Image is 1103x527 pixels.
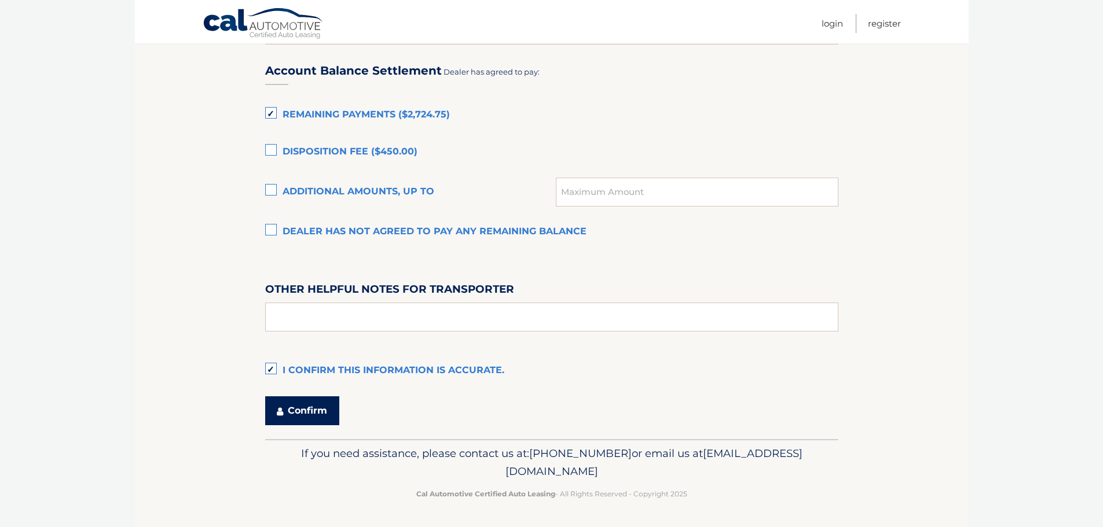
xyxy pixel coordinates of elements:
[203,8,324,41] a: Cal Automotive
[265,141,838,164] label: Disposition Fee ($450.00)
[273,444,831,481] p: If you need assistance, please contact us at: or email us at
[265,64,442,78] h3: Account Balance Settlement
[556,178,838,207] input: Maximum Amount
[265,220,838,244] label: Dealer has not agreed to pay any remaining balance
[868,14,901,33] a: Register
[444,67,540,76] span: Dealer has agreed to pay:
[265,359,838,382] label: I confirm this information is accurate.
[265,396,339,425] button: Confirm
[265,104,838,127] label: Remaining Payments ($2,724.75)
[822,14,843,33] a: Login
[529,447,632,460] span: [PHONE_NUMBER]
[265,180,556,204] label: Additional amounts, up to
[273,488,831,500] p: - All Rights Reserved - Copyright 2025
[265,281,514,302] label: Other helpful notes for transporter
[416,489,555,498] strong: Cal Automotive Certified Auto Leasing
